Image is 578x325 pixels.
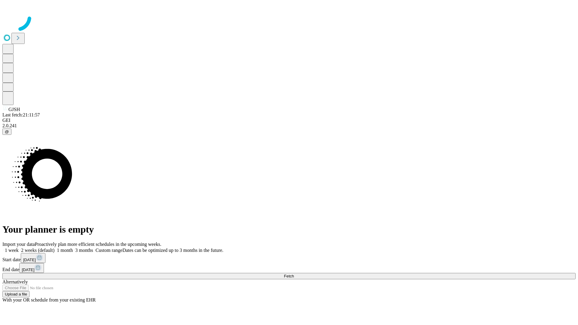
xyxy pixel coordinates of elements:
[2,263,576,273] div: End date
[123,248,223,253] span: Dates can be optimized up to 3 months in the future.
[19,263,44,273] button: [DATE]
[35,242,161,247] span: Proactively plan more efficient schedules in the upcoming weeks.
[8,107,20,112] span: GJSH
[2,118,576,123] div: GEI
[2,253,576,263] div: Start date
[95,248,122,253] span: Custom range
[5,248,19,253] span: 1 week
[2,291,30,297] button: Upload a file
[2,279,28,284] span: Alternatively
[2,123,576,128] div: 2.0.241
[2,224,576,235] h1: Your planner is empty
[75,248,93,253] span: 3 months
[21,253,45,263] button: [DATE]
[23,258,36,262] span: [DATE]
[2,242,35,247] span: Import your data
[2,297,96,302] span: With your OR schedule from your existing EHR
[57,248,73,253] span: 1 month
[2,112,40,117] span: Last fetch: 21:11:57
[284,274,294,278] span: Fetch
[2,273,576,279] button: Fetch
[2,128,11,135] button: @
[5,129,9,134] span: @
[21,248,54,253] span: 2 weeks (default)
[22,268,34,272] span: [DATE]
